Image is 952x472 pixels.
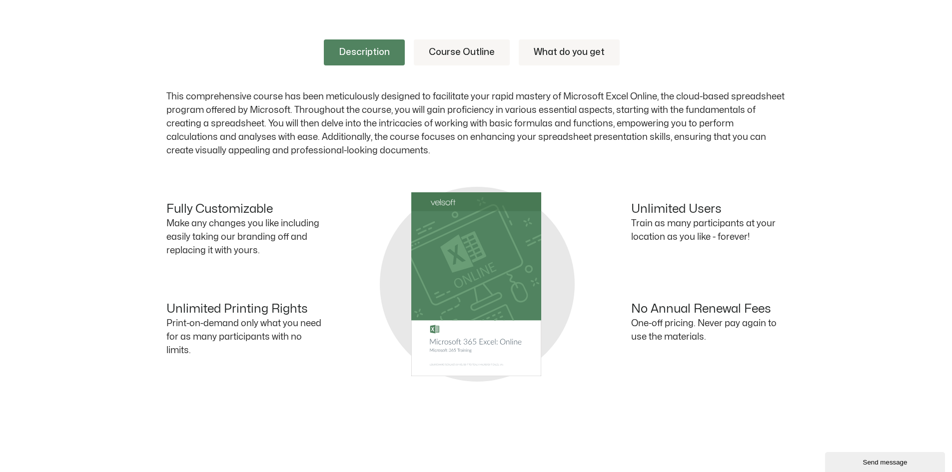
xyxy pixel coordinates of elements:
[166,90,786,157] p: This comprehensive course has been meticulously designed to facilitate your rapid mastery of Micr...
[519,39,620,65] a: What do you get
[414,39,510,65] a: Course Outline
[631,302,786,317] h4: No Annual Renewal Fees
[166,217,321,257] p: Make any changes you like including easily taking our branding off and replacing it with yours.
[411,192,541,377] img: mos6032.svg
[166,302,321,317] h4: Unlimited Printing Rights
[324,39,405,65] a: Description
[825,450,947,472] iframe: chat widget
[631,317,786,344] p: One-off pricing. Never pay again to use the materials.
[166,202,321,217] h4: Fully Customizable
[631,217,786,244] p: Train as many participants at your location as you like - forever!
[166,317,321,357] p: Print-on-demand only what you need for as many participants with no limits.
[631,202,786,217] h4: Unlimited Users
